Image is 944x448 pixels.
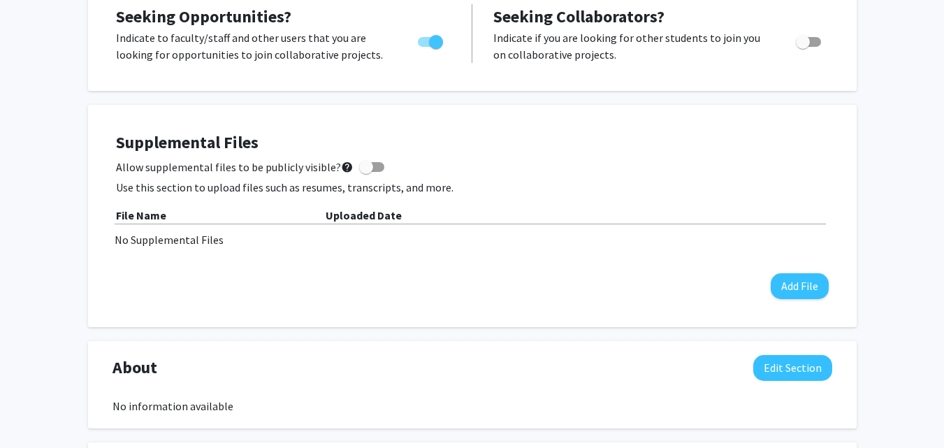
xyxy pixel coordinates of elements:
span: Seeking Opportunities? [116,6,291,27]
p: Indicate if you are looking for other students to join you on collaborative projects. [493,29,769,63]
div: No Supplemental Files [115,231,830,248]
b: File Name [116,208,166,222]
div: Toggle [412,29,451,50]
span: Seeking Collaborators? [493,6,665,27]
h4: Supplemental Files [116,133,829,153]
div: No information available [112,398,832,414]
span: About [112,355,157,380]
button: Add File [771,273,829,299]
div: Toggle [790,29,829,50]
b: Uploaded Date [326,208,402,222]
p: Indicate to faculty/staff and other users that you are looking for opportunities to join collabor... [116,29,391,63]
mat-icon: help [341,159,354,175]
button: Edit About [753,355,832,381]
iframe: Chat [10,385,59,438]
p: Use this section to upload files such as resumes, transcripts, and more. [116,179,829,196]
span: Allow supplemental files to be publicly visible? [116,159,354,175]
